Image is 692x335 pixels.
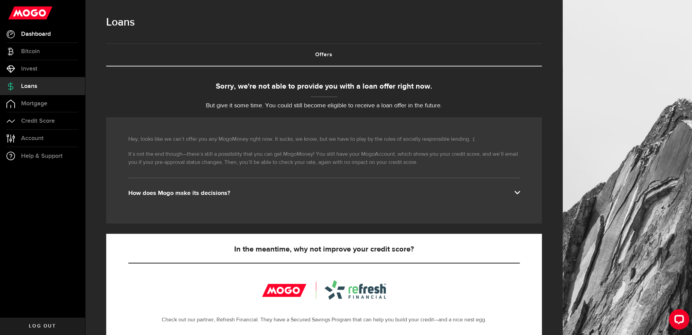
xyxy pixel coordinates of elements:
span: Bitcoin [21,48,40,55]
div: How does Mogo make its decisions? [128,189,520,197]
p: Hey, looks like we can’t offer you any MogoMoney right now. It sucks, we know, but we have to pla... [128,135,520,143]
ul: Tabs Navigation [106,43,542,66]
span: Invest [21,66,37,72]
div: Sorry, we're not able to provide you with a loan offer right now. [106,81,542,92]
h1: Loans [106,14,542,31]
span: Credit Score [21,118,55,124]
h5: In the meantime, why not improve your credit score? [128,245,520,254]
span: Loans [21,83,37,89]
p: It’s not the end though—there’s still a possibility that you can get MogoMoney! You still have yo... [128,150,520,167]
span: Account [21,135,44,141]
span: Dashboard [21,31,51,37]
iframe: LiveChat chat widget [663,306,692,335]
p: But give it some time. You could still become eligible to receive a loan offer in the future. [106,101,542,110]
p: Check out our partner, Refresh Financial. They have a Secured Savings Program that can help you b... [128,316,520,324]
span: Log out [29,324,56,329]
a: Offers [106,44,542,66]
span: Help & Support [21,153,63,159]
span: Mortgage [21,101,47,107]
